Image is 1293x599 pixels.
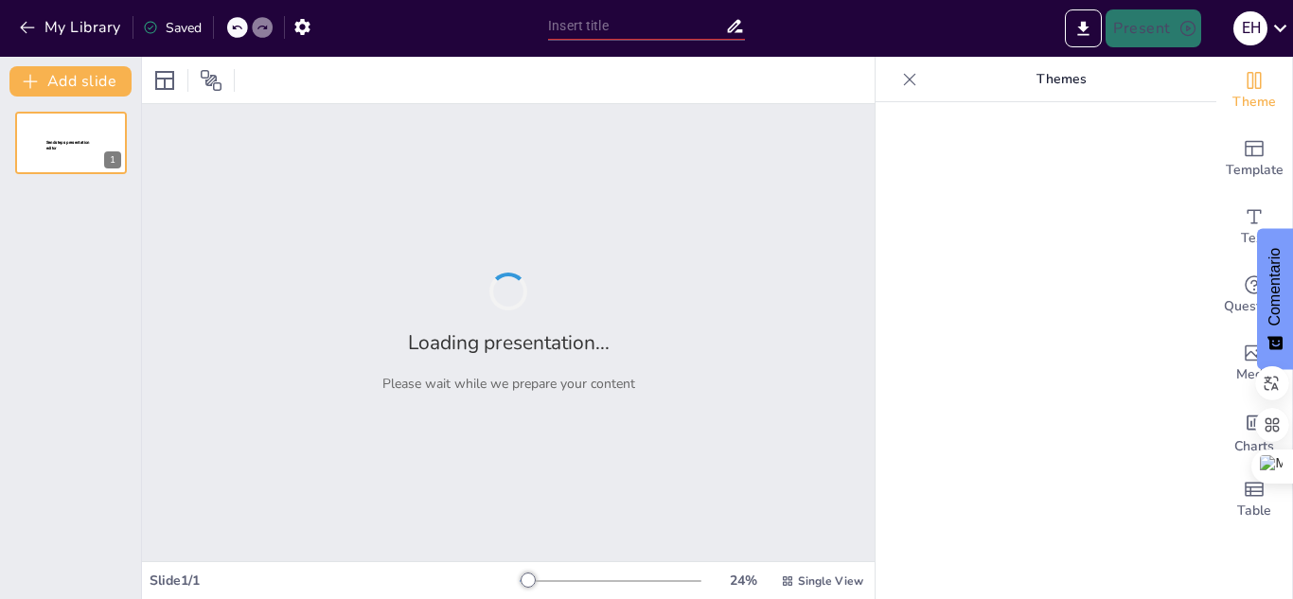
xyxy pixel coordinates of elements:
span: Media [1236,364,1273,385]
div: Saved [143,19,202,37]
div: Add ready made slides [1216,125,1292,193]
div: Change the overall theme [1216,57,1292,125]
span: Position [200,69,222,92]
span: Single View [798,573,863,589]
button: My Library [14,12,129,43]
span: Questions [1224,296,1285,317]
div: Layout [150,65,180,96]
div: 1 [104,151,121,168]
div: Get real-time input from your audience [1216,261,1292,329]
span: Sendsteps presentation editor [46,140,90,150]
span: Template [1226,160,1284,181]
button: Present [1106,9,1200,47]
span: Text [1241,228,1267,249]
div: Add text boxes [1216,193,1292,261]
p: Please wait while we prepare your content [382,375,635,393]
font: Comentario [1266,248,1283,326]
span: Theme [1232,92,1276,113]
span: Charts [1234,436,1274,457]
button: Duplicate Slide [72,117,95,140]
button: Add slide [9,66,132,97]
div: E H [1233,11,1267,45]
div: Add images, graphics, shapes or video [1216,329,1292,397]
button: Cannot delete last slide [98,117,121,140]
button: E H [1233,9,1267,47]
div: Add a table [1216,466,1292,534]
div: 24 % [720,572,766,590]
div: 1 [15,112,127,174]
div: Slide 1 / 1 [150,572,520,590]
span: Table [1237,501,1271,521]
button: Export to PowerPoint [1065,9,1102,47]
h2: Loading presentation... [408,329,610,356]
div: Add charts and graphs [1216,397,1292,466]
input: Insert title [548,12,725,40]
button: Comentarios - Mostrar encuesta [1257,229,1293,370]
p: Themes [925,57,1197,102]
